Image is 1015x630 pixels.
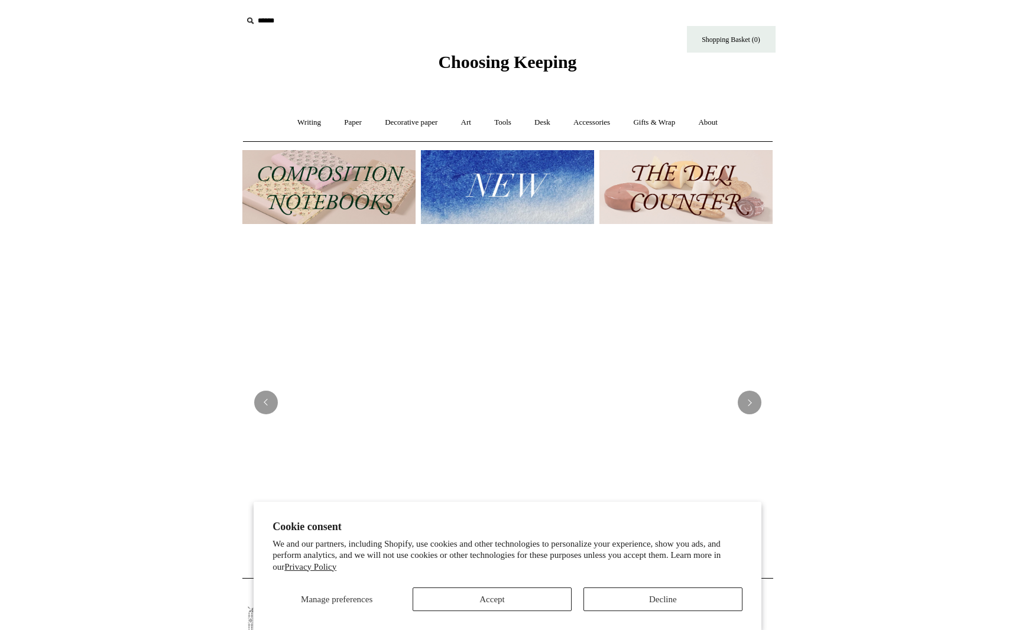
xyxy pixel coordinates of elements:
button: Previous [254,391,278,414]
button: Manage preferences [273,587,401,611]
a: Accessories [563,107,621,138]
a: Tools [484,107,522,138]
a: Privacy Policy [284,562,336,571]
span: Manage preferences [301,595,372,604]
a: Choosing Keeping [438,61,576,70]
a: Writing [287,107,332,138]
a: Shopping Basket (0) [687,26,776,53]
a: Desk [524,107,561,138]
a: About [688,107,728,138]
img: The Deli Counter [599,150,773,224]
img: New.jpg__PID:f73bdf93-380a-4a35-bcfe-7823039498e1 [421,150,594,224]
img: 202302 Composition ledgers.jpg__PID:69722ee6-fa44-49dd-a067-31375e5d54ec [242,150,416,224]
button: Next [738,391,761,414]
a: Gifts & Wrap [622,107,686,138]
button: Accept [413,587,572,611]
span: Choosing Keeping [438,52,576,72]
a: Decorative paper [374,107,448,138]
a: Paper [333,107,372,138]
h2: Cookie consent [273,521,742,533]
a: Art [450,107,482,138]
img: 20250131 INSIDE OF THE SHOP.jpg__PID:b9484a69-a10a-4bde-9e8d-1408d3d5e6ad [242,236,773,569]
button: Decline [583,587,742,611]
p: We and our partners, including Shopify, use cookies and other technologies to personalize your ex... [273,538,742,573]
